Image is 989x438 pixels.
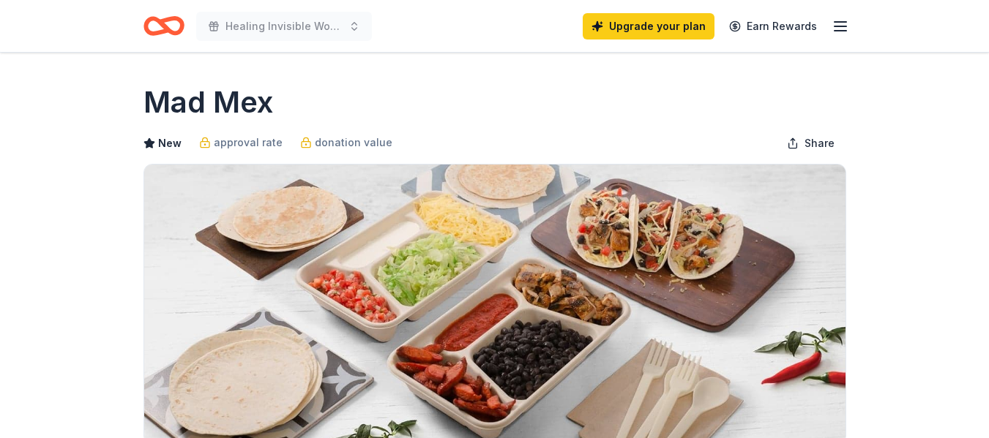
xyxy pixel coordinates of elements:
[583,13,714,39] a: Upgrade your plan
[158,135,182,152] span: New
[720,13,826,39] a: Earn Rewards
[196,12,372,41] button: Healing Invisible Wounds
[315,134,392,151] span: donation value
[225,18,343,35] span: Healing Invisible Wounds
[143,82,273,123] h1: Mad Mex
[199,134,283,151] a: approval rate
[143,9,184,43] a: Home
[300,134,392,151] a: donation value
[775,129,846,158] button: Share
[214,134,283,151] span: approval rate
[805,135,835,152] span: Share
